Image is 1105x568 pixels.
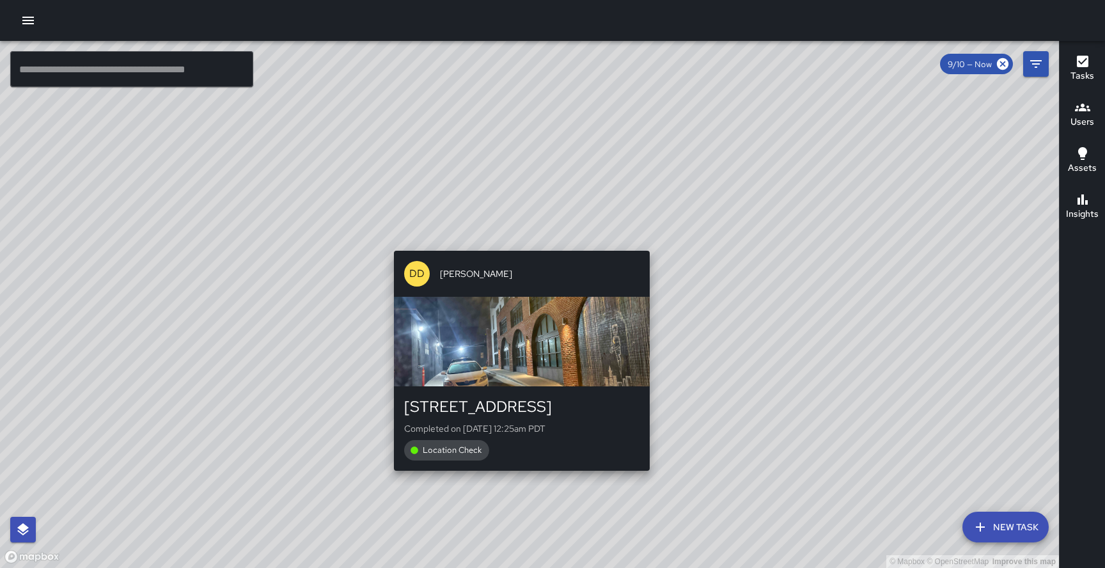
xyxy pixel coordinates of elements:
button: Tasks [1060,46,1105,92]
button: Users [1060,92,1105,138]
span: Location Check [415,445,489,455]
p: DD [409,266,425,281]
h6: Assets [1068,161,1097,175]
p: Completed on [DATE] 12:25am PDT [404,422,639,435]
button: New Task [962,512,1049,542]
button: Assets [1060,138,1105,184]
button: Insights [1060,184,1105,230]
span: [PERSON_NAME] [440,267,639,280]
span: 9/10 — Now [940,59,999,70]
div: [STREET_ADDRESS] [404,397,639,417]
button: DD[PERSON_NAME][STREET_ADDRESS]Completed on [DATE] 12:25am PDTLocation Check [394,251,650,471]
div: 9/10 — Now [940,54,1013,74]
h6: Insights [1066,207,1099,221]
h6: Tasks [1070,69,1094,83]
button: Filters [1023,51,1049,77]
h6: Users [1070,115,1094,129]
